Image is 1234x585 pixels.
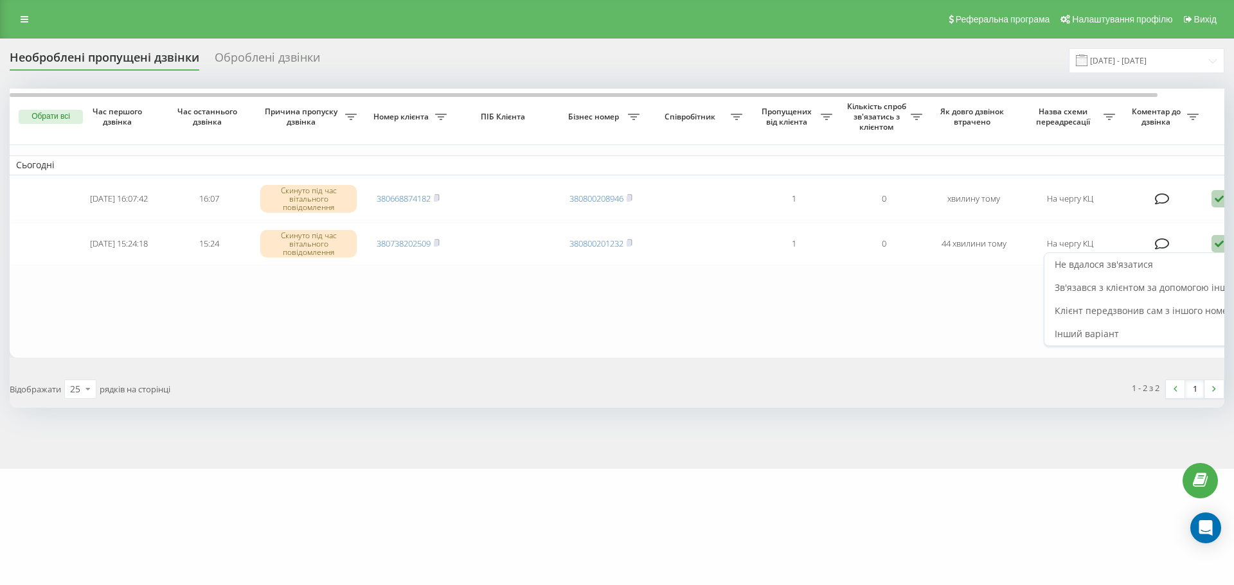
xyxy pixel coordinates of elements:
[10,383,61,395] span: Відображати
[845,101,911,132] span: Кількість спроб зв'язатись з клієнтом
[1072,14,1172,24] span: Налаштування профілю
[464,112,545,122] span: ПІБ Клієнта
[260,230,357,258] div: Скинуто під час вітального повідомлення
[652,112,731,122] span: Співробітник
[377,193,431,204] a: 380668874182
[1019,223,1122,265] td: На чергу КЦ
[569,238,623,249] a: 380800201232
[839,223,929,265] td: 0
[1190,512,1221,543] div: Open Intercom Messenger
[164,223,254,265] td: 15:24
[1185,380,1204,398] a: 1
[1194,14,1217,24] span: Вихід
[70,383,80,396] div: 25
[377,238,431,249] a: 380738202509
[174,107,244,127] span: Час останнього дзвінка
[1019,178,1122,220] td: На чергу КЦ
[562,112,628,122] span: Бізнес номер
[84,107,154,127] span: Час першого дзвінка
[1025,107,1104,127] span: Назва схеми переадресації
[1132,381,1159,394] div: 1 - 2 з 2
[929,178,1019,220] td: хвилину тому
[929,223,1019,265] td: 44 хвилини тому
[749,178,839,220] td: 1
[74,178,164,220] td: [DATE] 16:07:42
[1128,107,1187,127] span: Коментар до дзвінка
[1055,327,1119,340] span: Інший варіант
[164,178,254,220] td: 16:07
[755,107,821,127] span: Пропущених від клієнта
[19,110,83,124] button: Обрати всі
[260,185,357,213] div: Скинуто під час вітального повідомлення
[749,223,839,265] td: 1
[569,193,623,204] a: 380800208946
[370,112,435,122] span: Номер клієнта
[10,51,199,71] div: Необроблені пропущені дзвінки
[100,383,170,395] span: рядків на сторінці
[956,14,1050,24] span: Реферальна програма
[839,178,929,220] td: 0
[260,107,345,127] span: Причина пропуску дзвінка
[74,223,164,265] td: [DATE] 15:24:18
[939,107,1008,127] span: Як довго дзвінок втрачено
[1055,258,1153,270] span: Не вдалося зв'язатися
[215,51,320,71] div: Оброблені дзвінки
